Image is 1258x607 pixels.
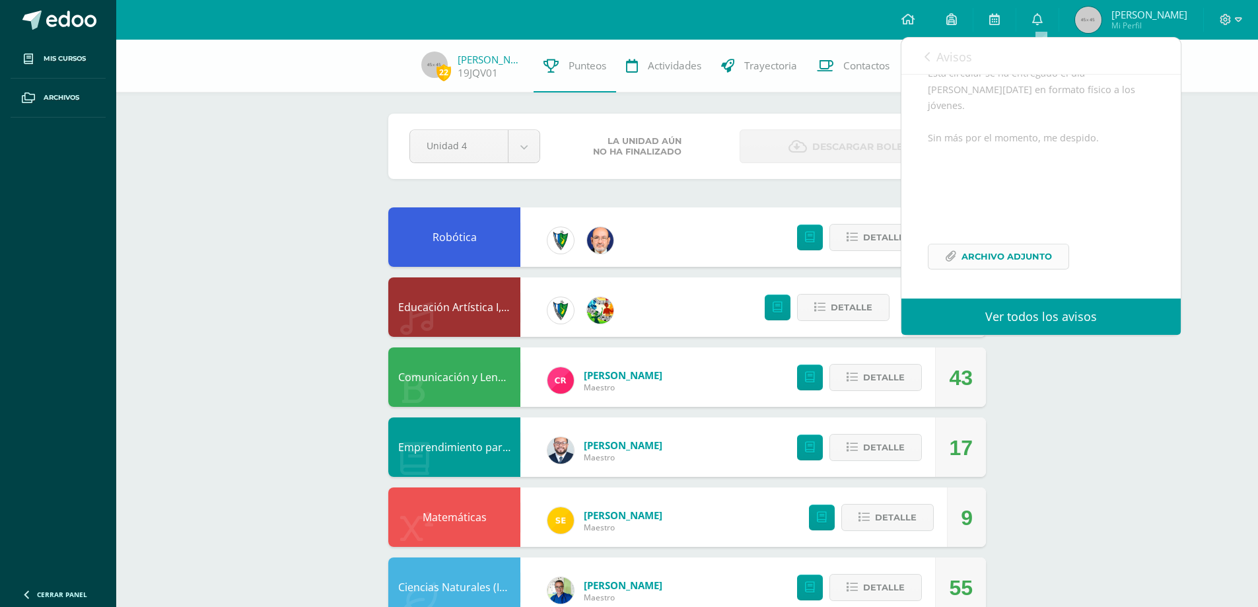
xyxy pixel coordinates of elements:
[437,64,451,81] span: 22
[863,365,905,390] span: Detalle
[584,522,662,533] span: Maestro
[812,131,916,163] span: Descargar boleta
[547,437,574,464] img: eaa624bfc361f5d4e8a554d75d1a3cf6.png
[584,579,662,592] span: [PERSON_NAME]
[547,507,574,534] img: 03c2987289e60ca238394da5f82a525a.png
[863,435,905,460] span: Detalle
[648,59,701,73] span: Actividades
[410,130,540,162] a: Unidad 4
[843,59,890,73] span: Contactos
[37,590,87,599] span: Cerrar panel
[584,369,662,382] span: [PERSON_NAME]
[584,439,662,452] span: [PERSON_NAME]
[829,224,922,251] button: Detalle
[587,297,613,324] img: 159e24a6ecedfdf8f489544946a573f0.png
[534,40,616,92] a: Punteos
[44,54,86,64] span: Mis cursos
[584,592,662,603] span: Maestro
[961,488,973,548] div: 9
[458,66,498,80] a: 19JQV01
[1111,20,1187,31] span: Mi Perfil
[928,244,1069,269] a: Archivo Adjunto
[863,575,905,600] span: Detalle
[569,59,606,73] span: Punteos
[1111,8,1187,21] span: [PERSON_NAME]
[547,367,574,394] img: ab28fb4d7ed199cf7a34bbef56a79c5b.png
[901,299,1181,335] a: Ver todos los avisos
[547,297,574,324] img: 9f174a157161b4ddbe12118a61fed988.png
[388,347,520,407] div: Comunicación y Lenguaje, Idioma Español
[388,487,520,547] div: Matemáticas
[829,364,922,391] button: Detalle
[841,504,934,531] button: Detalle
[744,59,797,73] span: Trayectoria
[547,577,574,604] img: 692ded2a22070436d299c26f70cfa591.png
[829,434,922,461] button: Detalle
[797,294,890,321] button: Detalle
[584,509,662,522] span: [PERSON_NAME]
[829,574,922,601] button: Detalle
[961,244,1052,269] span: Archivo Adjunto
[807,40,899,92] a: Contactos
[616,40,711,92] a: Actividades
[547,227,574,254] img: 9f174a157161b4ddbe12118a61fed988.png
[831,295,872,320] span: Detalle
[427,130,491,161] span: Unidad 4
[44,92,79,103] span: Archivos
[593,136,681,157] span: La unidad aún no ha finalizado
[1075,7,1101,33] img: 45x45
[11,79,106,118] a: Archivos
[875,505,917,530] span: Detalle
[936,49,972,65] span: Avisos
[584,382,662,393] span: Maestro
[587,227,613,254] img: 6b7a2a75a6c7e6282b1a1fdce061224c.png
[458,53,524,66] a: [PERSON_NAME]
[388,417,520,477] div: Emprendimiento para la Productividad
[388,207,520,267] div: Robótica
[584,452,662,463] span: Maestro
[711,40,807,92] a: Trayectoria
[388,277,520,337] div: Educación Artística I, Música y Danza
[949,348,973,408] div: 43
[11,40,106,79] a: Mis cursos
[863,225,905,250] span: Detalle
[421,52,448,78] img: 45x45
[949,418,973,478] div: 17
